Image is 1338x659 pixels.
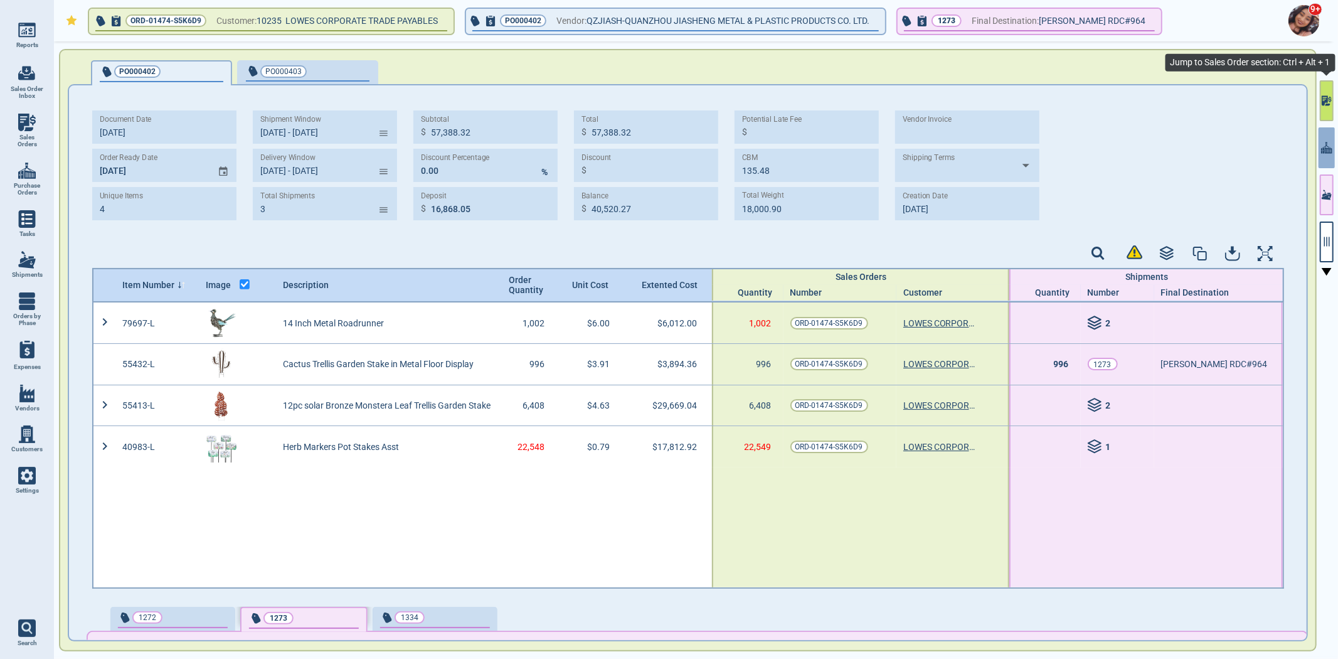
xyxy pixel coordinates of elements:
[92,149,208,182] input: MM/DD/YY
[629,385,712,426] div: $29,669.04
[795,441,863,453] span: ORD-01474-S5K6D9
[742,191,784,200] label: Total Weight
[401,611,418,624] p: 1334
[115,427,199,468] div: 40983-L
[15,405,40,412] span: Vendors
[790,358,868,370] a: ORD-01474-S5K6D9
[283,442,399,452] span: Herb Markers Pot Stakes Asst
[903,153,955,163] label: Shipping Terms
[206,390,237,421] img: 55413-LImg
[518,442,544,452] span: 22,548
[1088,439,1169,454] div: 1
[903,115,952,124] label: Vendor Invoice
[1288,5,1320,36] img: Avatar
[750,318,772,328] span: 1,002
[738,287,777,297] span: Quantity
[18,467,36,485] img: menu_icon
[92,110,229,144] input: MM/DD/YY
[541,166,548,179] p: %
[18,640,37,647] span: Search
[587,442,610,452] span: $0.79
[100,115,152,124] label: Document Date
[206,308,237,339] img: 79697-LImg
[972,13,1039,29] span: Final Destination:
[115,344,199,385] div: 55432-L
[642,280,694,290] span: Extented Cost
[898,9,1161,34] button: 1273Final Destination:[PERSON_NAME] RDC#964
[581,126,587,139] p: $
[750,400,772,410] span: 6,408
[100,153,157,163] label: Order Ready Date
[1039,13,1145,29] span: [PERSON_NAME] RDC#964
[12,271,43,279] span: Shipments
[629,344,712,385] div: $3,894.36
[795,399,863,412] span: ORD-01474-S5K6D9
[587,13,869,29] span: QZJIASH-QUANZHOU JIASHENG METAL & PLASTIC PRODUCTS CO. LTD.
[795,358,863,370] span: ORD-01474-S5K6D9
[1054,359,1069,369] span: 996
[529,359,544,369] span: 996
[581,164,587,177] p: $
[283,400,491,410] span: 12pc solar Bronze Monstera Leaf Trellis Garden Stake
[903,442,979,452] a: LOWES CORPORATE TRADE PAYABLES
[115,385,199,426] div: 55413-L
[18,210,36,228] img: menu_icon
[119,65,156,78] span: PO000402
[18,251,36,269] img: menu_icon
[265,65,302,78] span: PO000403
[581,191,608,201] label: Balance
[629,427,712,468] div: $17,812.92
[122,280,174,290] span: Item Number
[421,153,490,163] label: Discount Percentage
[285,16,438,26] span: LOWES CORPORATE TRADE PAYABLES
[100,191,143,201] label: Unique Items
[421,115,449,124] label: Subtotal
[216,13,257,29] span: Customer:
[206,431,237,463] img: 40983-LImg
[1125,272,1168,282] span: Shipments
[505,14,541,27] span: PO000402
[742,126,747,139] p: $
[572,280,611,290] span: Unit Cost
[1088,398,1169,413] div: 2
[790,399,868,412] a: ORD-01474-S5K6D9
[206,348,237,380] img: 55432-LImg
[260,191,315,201] label: Total Shipments
[270,612,287,624] p: 1273
[19,230,35,238] span: Tasks
[581,115,598,124] label: Total
[795,317,863,329] span: ORD-01474-S5K6D9
[1088,316,1169,331] div: 2
[581,202,587,215] p: $
[18,21,36,39] img: menu_icon
[587,318,610,328] span: $6.00
[903,191,948,201] label: Creation Date
[938,14,955,27] p: 1273
[11,446,43,453] span: Customers
[1036,287,1075,297] span: Quantity
[18,385,36,402] img: menu_icon
[1088,358,1118,370] a: 1273
[213,154,236,176] button: Choose date, selected date is Sep 10, 2024
[742,115,802,124] label: Potential Late Fee
[421,126,426,139] p: $
[283,359,474,369] span: Cactus Trellis Garden Stake in Metal Floor Display
[757,359,772,369] span: 996
[587,359,610,369] span: $3.91
[523,318,544,328] span: 1,002
[742,153,758,163] label: CBM
[10,313,44,327] span: Orders by Phase
[257,13,285,29] span: 10235
[283,280,329,290] span: Description
[836,272,886,282] span: Sales Orders
[421,191,447,201] label: Deposit
[466,9,885,34] button: PO000402Vendor:QZJIASH-QUANZHOU JIASHENG METAL & PLASTIC PRODUCTS CO. LTD.
[895,187,1032,220] input: MM/DD/YY
[18,292,36,310] img: menu_icon
[587,400,610,410] span: $4.63
[1161,359,1268,369] span: [PERSON_NAME] RDC#964
[115,303,199,343] div: 79697-L
[18,426,36,443] img: menu_icon
[18,114,36,131] img: menu_icon
[421,202,426,215] p: $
